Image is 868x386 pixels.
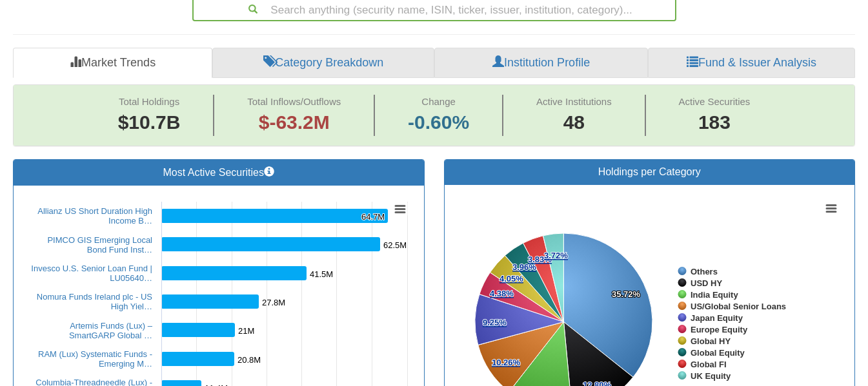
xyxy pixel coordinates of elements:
[500,274,523,284] tspan: 4.05%
[421,96,456,107] span: Change
[37,292,152,311] a: Nomura Funds Ireland plc - US High Yiel…
[691,360,727,369] tspan: Global FI
[691,325,748,334] tspan: Europe Equity
[691,313,743,323] tspan: Japan Equity
[310,269,333,279] tspan: 41.5M
[118,111,181,133] span: $10.7B
[678,109,750,137] span: 183
[237,355,261,365] tspan: 20.8M
[544,251,568,260] tspan: 3.72%
[691,348,745,358] tspan: Global Equity
[691,290,738,300] tspan: India Equity
[69,321,152,340] a: Artemis Funds (Lux) – SmartGARP Global …
[536,96,612,107] span: Active Institutions
[262,298,285,307] tspan: 27.8M
[238,326,254,336] tspan: 21M
[483,318,507,327] tspan: 9.25%
[13,48,212,79] a: Market Trends
[454,166,845,178] h3: Holdings per Category
[678,96,750,107] span: Active Securities
[492,358,521,367] tspan: 10.26%
[361,212,385,222] tspan: 64.7M
[47,235,152,255] a: PIMCO GIS Emerging Local Bond Fund Inst…
[528,255,552,264] tspan: 3.83%
[490,289,514,298] tspan: 4.38%
[612,289,641,299] tspan: 35.72%
[691,371,731,381] tspan: UK Equity
[383,240,407,250] tspan: 62.5M
[408,109,469,137] span: -0.60%
[434,48,648,79] a: Institution Profile
[119,96,179,107] span: Total Holdings
[247,96,341,107] span: Total Inflows/Outflows
[512,262,536,272] tspan: 3.96%
[212,48,434,79] a: Category Breakdown
[691,302,786,311] tspan: US/Global Senior Loans
[691,267,718,276] tspan: Others
[38,349,152,369] a: RAM (Lux) Systematic Funds - Emerging M…
[259,111,330,133] span: $-63.2M
[37,206,152,226] a: Allianz US Short Duration High Income B…
[31,264,152,283] a: Invesco U.S. Senior Loan Fund | LU05640…
[691,278,722,288] tspan: USD HY
[648,48,855,79] a: Fund & Issuer Analysis
[23,166,414,179] h3: Most Active Securities
[691,336,731,346] tspan: Global HY
[536,109,612,137] span: 48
